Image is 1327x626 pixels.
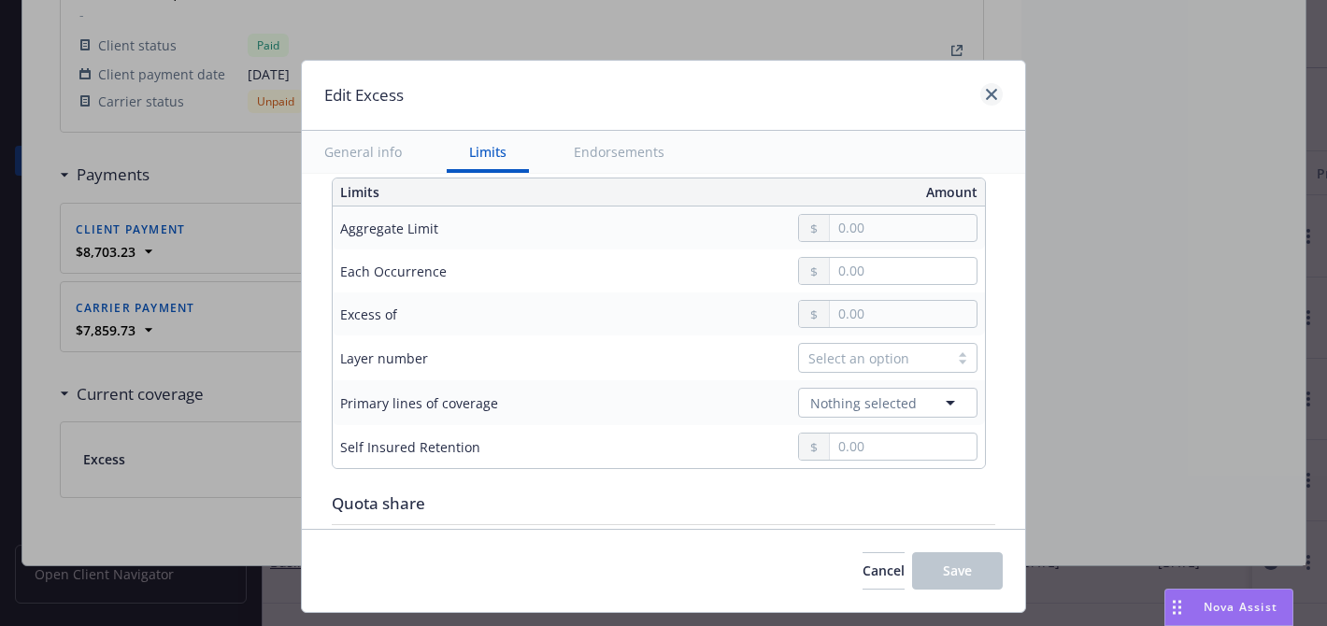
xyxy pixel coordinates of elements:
[810,393,917,413] span: Nothing selected
[340,393,498,413] div: Primary lines of coverage
[830,215,977,241] input: 0.00
[1165,590,1189,625] div: Drag to move
[1164,589,1293,626] button: Nova Assist
[798,388,977,418] button: Nothing selected
[324,83,404,107] h1: Edit Excess
[980,83,1003,106] a: close
[1204,599,1277,615] span: Nova Assist
[863,552,905,590] button: Cancel
[447,131,529,173] button: Limits
[340,437,480,457] div: Self Insured Retention
[830,434,977,460] input: 0.00
[830,258,977,284] input: 0.00
[340,219,438,238] div: Aggregate Limit
[912,552,1003,590] button: Save
[333,178,593,206] th: Limits
[943,562,972,579] span: Save
[830,301,977,327] input: 0.00
[808,349,939,368] div: Select an option
[340,349,428,368] div: Layer number
[340,262,447,281] div: Each Occurrence
[551,131,687,173] button: Endorsements
[340,305,397,324] div: Excess of
[665,178,985,206] th: Amount
[863,562,905,579] span: Cancel
[332,491,995,516] div: Quota share
[302,131,424,173] button: General info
